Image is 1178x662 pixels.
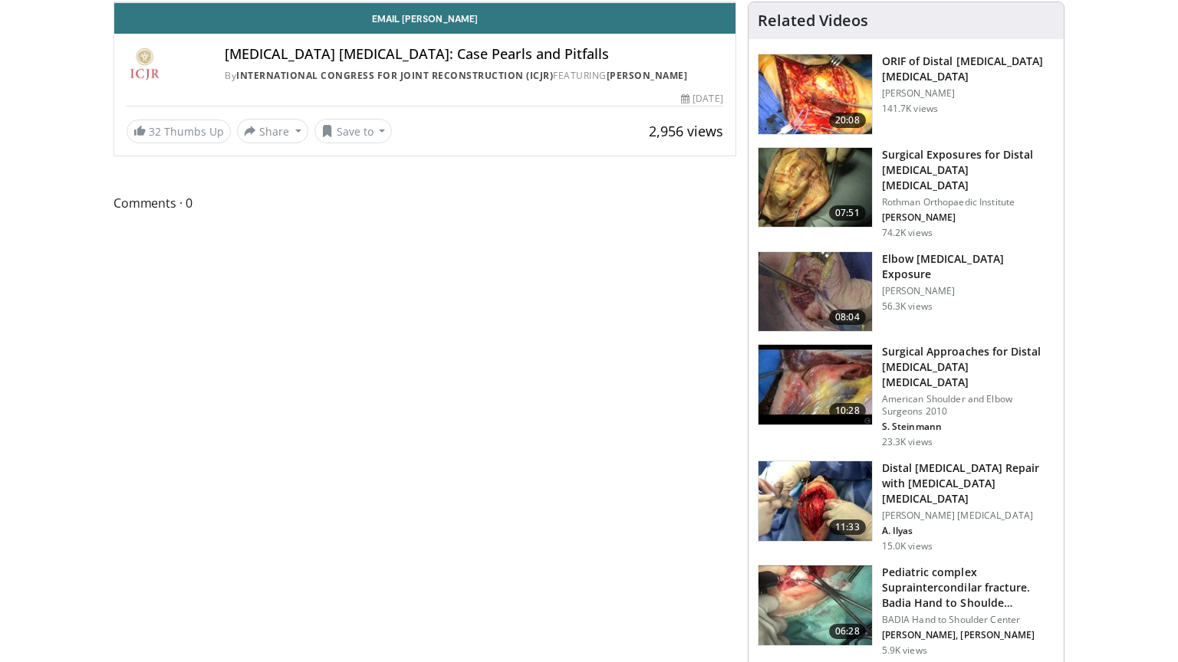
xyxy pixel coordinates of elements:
img: heCDP4pTuni5z6vX4xMDoxOjBrO-I4W8_11.150x105_q85_crop-smart_upscale.jpg [758,252,872,332]
p: American Shoulder and Elbow Surgeons 2010 [882,393,1055,418]
p: S. Steinmann [882,421,1055,433]
span: 10:28 [829,403,866,418]
a: International Congress for Joint Reconstruction (ICJR) [236,69,553,82]
img: orif-sanch_3.png.150x105_q85_crop-smart_upscale.jpg [758,54,872,134]
p: 15.0K views [882,540,933,552]
p: BADIA Hand to Shoulder Center [882,614,1055,626]
a: Email [PERSON_NAME] [114,3,735,34]
a: 06:28 Pediatric complex Supraintercondilar fracture. Badia Hand to Shoulde… BADIA Hand to Shoulde... [758,565,1055,657]
span: 11:33 [829,519,866,535]
div: [DATE] [681,92,722,106]
h3: Distal [MEDICAL_DATA] Repair with [MEDICAL_DATA] [MEDICAL_DATA] [882,460,1055,506]
h3: Pediatric complex Supraintercondilar fracture. Badia Hand to Shoulde… [882,565,1055,611]
h3: ORIF of Distal [MEDICAL_DATA] [MEDICAL_DATA] [882,54,1055,84]
span: 32 [149,124,161,139]
h3: Surgical Exposures for Distal [MEDICAL_DATA] [MEDICAL_DATA] [882,147,1055,193]
span: 2,956 views [649,122,723,140]
p: 141.7K views [882,103,938,115]
a: 10:28 Surgical Approaches for Distal [MEDICAL_DATA] [MEDICAL_DATA] American Shoulder and Elbow Su... [758,344,1055,448]
span: 07:51 [829,205,866,221]
div: By FEATURING [225,69,723,83]
p: [PERSON_NAME] [882,87,1055,100]
img: 96ff3178-9bc5-44d7-83c1-7bb6291c9b10.150x105_q85_crop-smart_upscale.jpg [758,461,872,541]
h3: Elbow [MEDICAL_DATA] Exposure [882,251,1055,282]
p: Rothman Orthopaedic Institute [882,196,1055,208]
a: 20:08 ORIF of Distal [MEDICAL_DATA] [MEDICAL_DATA] [PERSON_NAME] 141.7K views [758,54,1055,135]
img: International Congress for Joint Reconstruction (ICJR) [127,46,163,83]
span: 08:04 [829,310,866,325]
p: [PERSON_NAME] [882,211,1055,224]
h3: Surgical Approaches for Distal [MEDICAL_DATA] [MEDICAL_DATA] [882,344,1055,390]
p: 56.3K views [882,300,933,313]
p: 74.2K views [882,227,933,239]
p: A. Ilyas [882,525,1055,537]
img: stein_0_1.png.150x105_q85_crop-smart_upscale.jpg [758,345,872,424]
span: Comments 0 [114,193,736,213]
h4: [MEDICAL_DATA] [MEDICAL_DATA]: Case Pearls and Pitfalls [225,46,723,63]
p: 5.9K views [882,644,927,657]
p: [PERSON_NAME] [882,285,1055,297]
p: [PERSON_NAME] [MEDICAL_DATA] [882,510,1055,522]
a: 32 Thumbs Up [127,120,231,143]
img: Vx8lr-LI9TPdNKgn4xMDoxOjBzMTt2bJ_2.150x105_q85_crop-smart_upscale.jpg [758,565,872,645]
p: [PERSON_NAME], [PERSON_NAME] [882,629,1055,641]
video-js: Video Player [114,2,735,3]
a: 07:51 Surgical Exposures for Distal [MEDICAL_DATA] [MEDICAL_DATA] Rothman Orthopaedic Institute [... [758,147,1055,239]
a: [PERSON_NAME] [607,69,688,82]
span: 20:08 [829,113,866,128]
img: Avatar [169,46,206,83]
h4: Related Videos [758,11,868,30]
img: 70322_0000_3.png.150x105_q85_crop-smart_upscale.jpg [758,148,872,228]
span: 06:28 [829,624,866,639]
a: 08:04 Elbow [MEDICAL_DATA] Exposure [PERSON_NAME] 56.3K views [758,251,1055,333]
p: 23.3K views [882,436,933,448]
button: Share [237,119,308,143]
a: 11:33 Distal [MEDICAL_DATA] Repair with [MEDICAL_DATA] [MEDICAL_DATA] [PERSON_NAME] [MEDICAL_DATA... [758,460,1055,552]
button: Save to [314,119,393,143]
